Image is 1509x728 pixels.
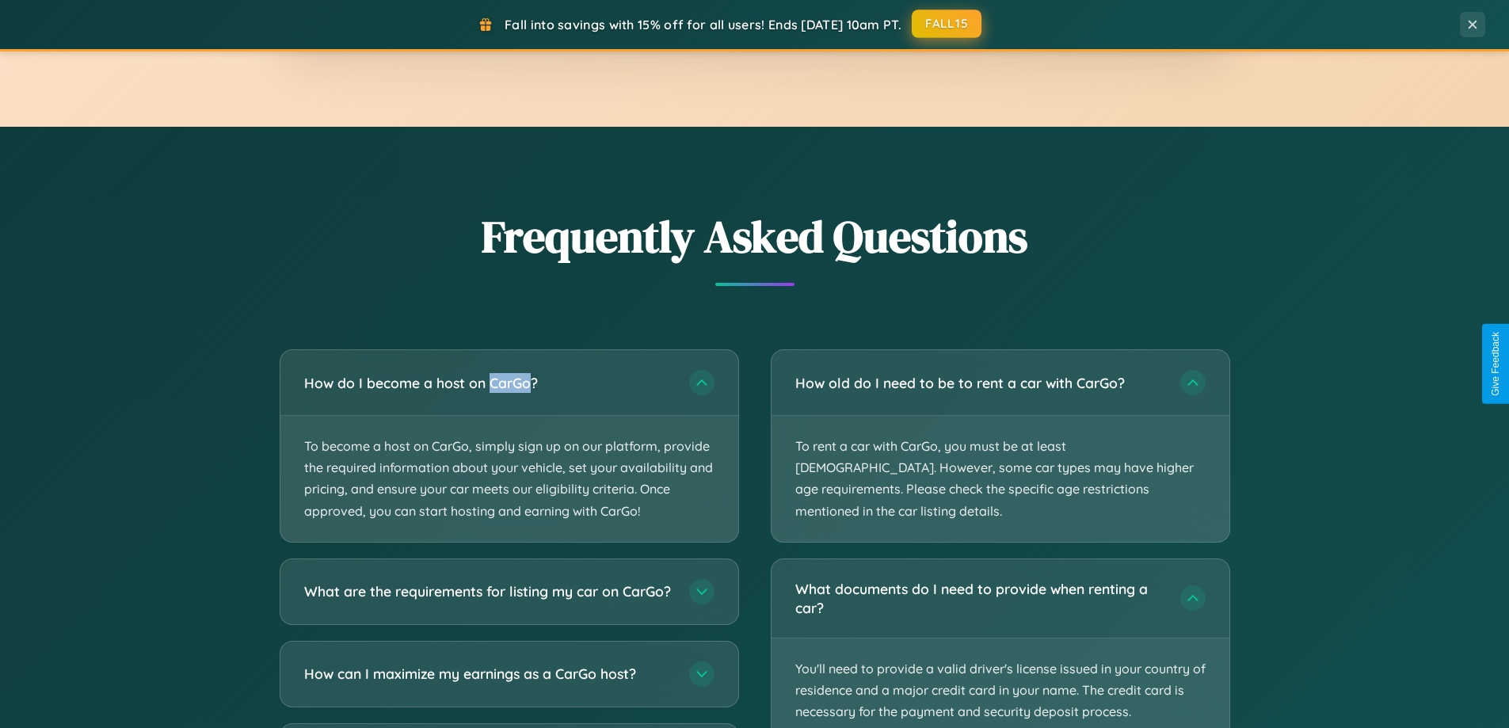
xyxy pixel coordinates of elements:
[795,373,1164,393] h3: How old do I need to be to rent a car with CarGo?
[304,373,673,393] h3: How do I become a host on CarGo?
[772,416,1229,542] p: To rent a car with CarGo, you must be at least [DEMOGRAPHIC_DATA]. However, some car types may ha...
[505,17,901,32] span: Fall into savings with 15% off for all users! Ends [DATE] 10am PT.
[280,416,738,542] p: To become a host on CarGo, simply sign up on our platform, provide the required information about...
[1490,332,1501,396] div: Give Feedback
[912,10,981,38] button: FALL15
[304,581,673,601] h3: What are the requirements for listing my car on CarGo?
[795,579,1164,618] h3: What documents do I need to provide when renting a car?
[304,664,673,684] h3: How can I maximize my earnings as a CarGo host?
[280,206,1230,267] h2: Frequently Asked Questions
